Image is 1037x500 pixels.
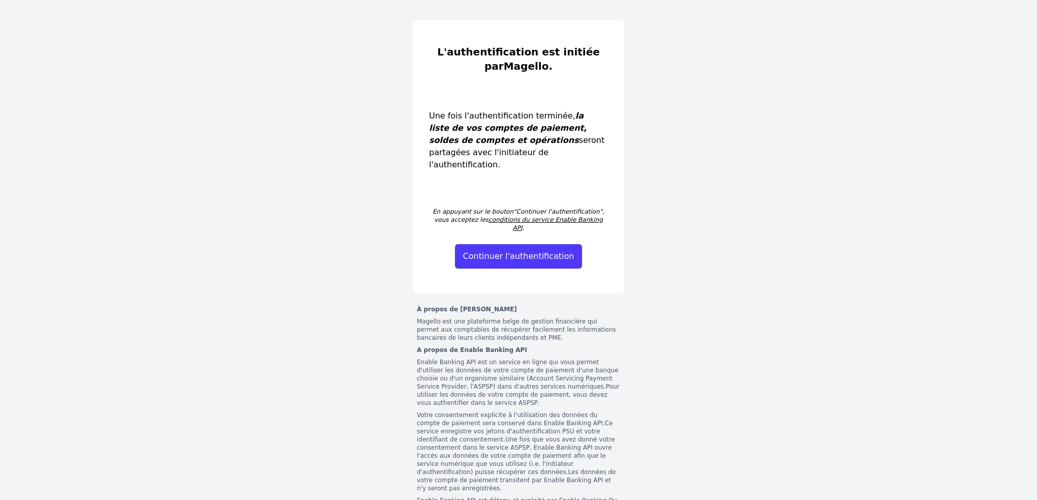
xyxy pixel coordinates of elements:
[413,208,624,232] span: En appuyant sur le bouton , vous acceptez les .
[417,411,605,427] span: Votre consentement explicite à l'utilisation des données du compte de paiement sera conservé dans...
[429,111,587,145] em: la liste de vos comptes de paiement, soldes de comptes et opérations
[417,359,619,390] span: Enable Banking API est un service en ligne qui vous permet d'utiliser les données de votre compte...
[417,305,620,313] strong: À propos de [PERSON_NAME]
[413,45,624,73] span: L'authentification est initiée par .
[417,346,527,354] strong: A propos de Enable Banking API
[504,60,549,72] strong: Magello
[489,216,603,231] a: conditions du service Enable Banking API
[513,208,602,215] span: "Continuer l'authentification"
[417,420,613,443] span: Ce service enregistre vos jetons d'authentification PSU et votre identifiant de consentement.
[455,244,583,269] button: Continuer l'authentification
[417,383,620,406] span: Pour utiliser les données de votre compte de paiement, vous devez vous authentifier dans le servi...
[417,436,615,476] span: Une fois que vous avez donné votre consentement dans le service ASPSP, Enable Banking API ouvre l...
[417,317,620,342] p: Magello est une plateforme belge de gestion financière qui permet aux comptables de récupérer fac...
[413,110,622,171] span: Une fois l'authentification terminée, seront partagées avec l'initiateur de l'authentification.
[417,468,616,492] span: Les données de votre compte de paiement transitent par Enable Banking API et n'y seront pas enreg...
